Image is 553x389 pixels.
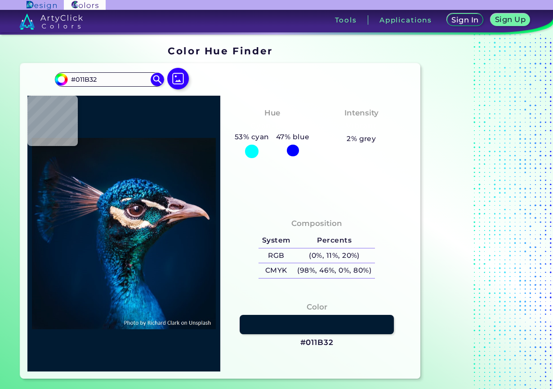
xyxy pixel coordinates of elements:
h5: 47% blue [272,131,313,143]
img: img_pavlin.jpg [32,100,216,367]
h5: RGB [259,248,294,263]
h5: (0%, 11%, 20%) [294,248,375,263]
input: type color.. [67,73,151,85]
h3: #011B32 [300,337,334,348]
h5: 53% cyan [231,131,272,143]
h5: System [259,233,294,248]
h5: CMYK [259,263,294,278]
h3: Applications [379,17,432,23]
h4: Color [307,301,327,314]
h3: Vibrant [342,121,381,132]
img: icon picture [167,68,189,89]
h5: Sign In [452,17,478,24]
h5: Sign Up [495,16,525,23]
h5: (98%, 46%, 0%, 80%) [294,263,375,278]
img: ArtyClick Design logo [27,1,57,9]
img: icon search [151,73,164,86]
h4: Hue [264,106,280,119]
h3: Tools [335,17,357,23]
h1: Color Hue Finder [168,44,272,57]
img: logo_artyclick_colors_white.svg [19,13,83,30]
a: Sign Up [491,14,529,26]
h5: 2% grey [347,133,376,145]
h4: Composition [291,217,342,230]
h4: Intensity [344,106,379,119]
h5: Percents [294,233,375,248]
a: Sign In [447,14,482,26]
h3: Cyan-Blue [247,121,298,132]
